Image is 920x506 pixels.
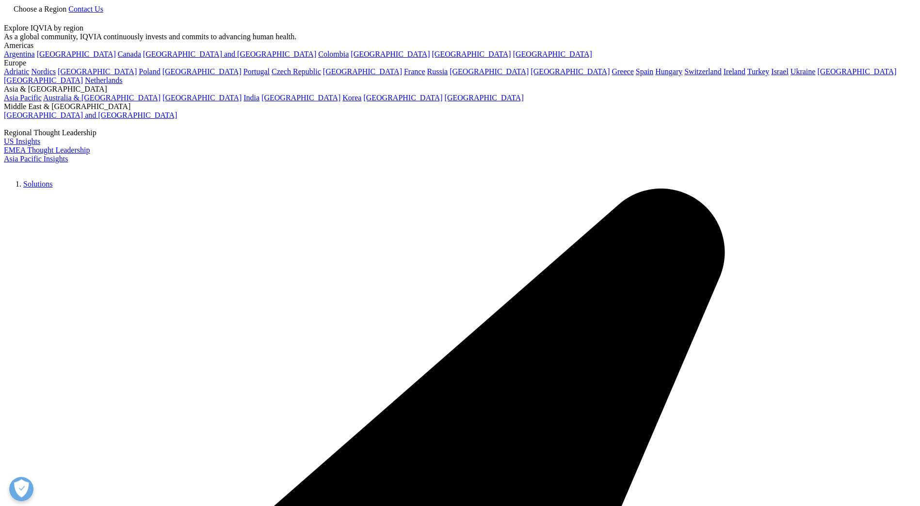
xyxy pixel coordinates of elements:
a: France [404,67,425,76]
a: [GEOGRAPHIC_DATA] [37,50,116,58]
a: [GEOGRAPHIC_DATA] and [GEOGRAPHIC_DATA] [143,50,316,58]
a: [GEOGRAPHIC_DATA] [445,94,524,102]
a: Contact Us [68,5,103,13]
a: Ukraine [791,67,816,76]
div: As a global community, IQVIA continuously invests and commits to advancing human health. [4,32,916,41]
a: Asia Pacific [4,94,42,102]
div: Explore IQVIA by region [4,24,916,32]
button: Präferenzen öffnen [9,477,33,501]
a: Turkey [747,67,770,76]
a: Adriatic [4,67,29,76]
span: Choose a Region [14,5,66,13]
a: Australia & [GEOGRAPHIC_DATA] [43,94,161,102]
a: Poland [139,67,160,76]
a: Portugal [243,67,270,76]
a: [GEOGRAPHIC_DATA] [323,67,402,76]
a: Switzerland [684,67,721,76]
a: Israel [771,67,789,76]
div: Middle East & [GEOGRAPHIC_DATA] [4,102,916,111]
a: Nordics [31,67,56,76]
a: Russia [427,67,448,76]
a: [GEOGRAPHIC_DATA] [513,50,592,58]
div: Asia & [GEOGRAPHIC_DATA] [4,85,916,94]
a: Netherlands [85,76,122,84]
a: [GEOGRAPHIC_DATA] [432,50,511,58]
a: Asia Pacific Insights [4,427,68,435]
a: [GEOGRAPHIC_DATA] [351,50,430,58]
a: Korea [342,94,361,102]
a: [GEOGRAPHIC_DATA] [162,94,242,102]
a: [GEOGRAPHIC_DATA] [363,94,442,102]
a: [GEOGRAPHIC_DATA] [58,67,137,76]
a: Greece [612,67,633,76]
a: US Insights [4,410,40,418]
a: Canada [118,50,141,58]
a: Ireland [724,67,745,76]
a: Hungary [655,67,682,76]
a: [GEOGRAPHIC_DATA] [531,67,610,76]
div: Europe [4,59,916,67]
a: Solutions [23,452,52,460]
a: Argentina [4,50,35,58]
a: [GEOGRAPHIC_DATA] [450,67,529,76]
a: [GEOGRAPHIC_DATA] and [GEOGRAPHIC_DATA] [4,111,177,119]
img: 2093_analyzing-data-using-big-screen-display-and-laptop.png [4,120,500,399]
a: EMEA Thought Leadership [4,418,90,427]
a: [GEOGRAPHIC_DATA] [4,76,83,84]
div: Americas [4,41,916,50]
a: Colombia [318,50,349,58]
a: Spain [636,67,653,76]
a: [GEOGRAPHIC_DATA] [162,67,242,76]
a: India [243,94,259,102]
div: Regional Thought Leadership [4,401,916,410]
a: [GEOGRAPHIC_DATA] [261,94,340,102]
a: Czech Republic [272,67,321,76]
a: [GEOGRAPHIC_DATA] [817,67,896,76]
